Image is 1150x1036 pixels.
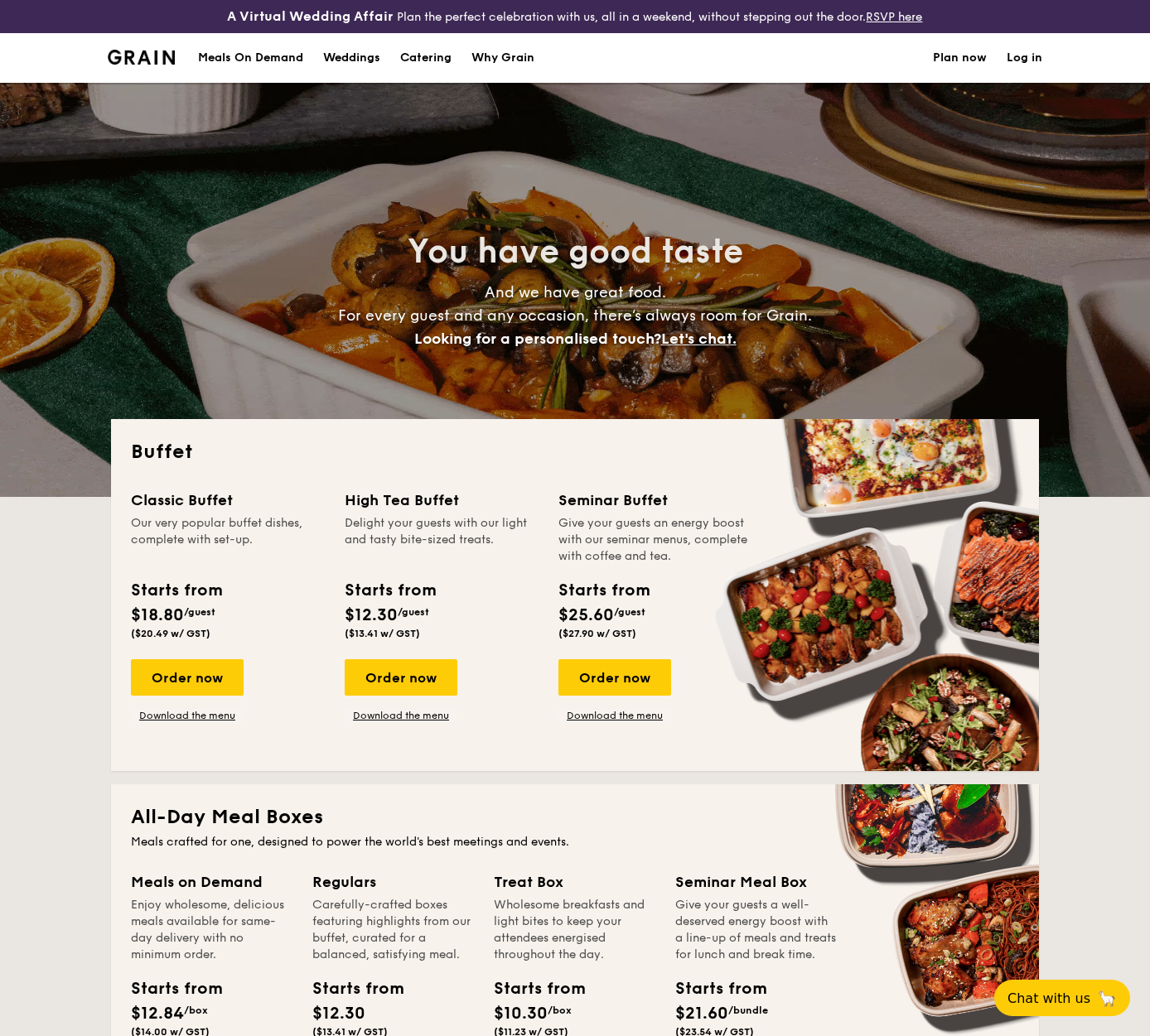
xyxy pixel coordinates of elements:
div: Order now [558,659,671,696]
a: Why Grain [461,33,544,83]
a: Download the menu [558,709,671,722]
div: Carefully-crafted boxes featuring highlights from our buffet, curated for a balanced, satisfying ... [312,897,474,963]
div: Weddings [323,33,380,83]
div: Starts from [675,976,750,1001]
div: Treat Box [494,870,655,894]
span: Chat with us [1007,990,1090,1006]
span: /guest [614,606,645,618]
div: Give your guests a well-deserved energy boost with a line-up of meals and treats for lunch and br... [675,897,837,963]
span: ($20.49 w/ GST) [131,628,210,639]
a: Meals On Demand [188,33,313,83]
span: $18.80 [131,605,184,625]
span: $12.30 [345,605,398,625]
a: Weddings [313,33,390,83]
a: Plan now [933,33,987,83]
span: 🦙 [1097,989,1117,1008]
span: And we have great food. For every guest and any occasion, there’s always room for Grain. [338,283,812,348]
span: /box [548,1005,572,1016]
div: High Tea Buffet [345,489,539,512]
div: Starts from [131,976,205,1001]
a: Download the menu [345,709,457,722]
h2: All-Day Meal Boxes [131,804,1019,831]
div: Meals on Demand [131,870,292,894]
span: $12.84 [131,1004,184,1024]
span: /bundle [728,1005,768,1016]
div: Meals crafted for one, designed to power the world's best meetings and events. [131,834,1019,850]
span: /box [184,1005,208,1016]
div: Wholesome breakfasts and light bites to keep your attendees energised throughout the day. [494,897,655,963]
h2: Buffet [131,439,1019,465]
div: Plan the perfect celebration with us, all in a weekend, without stepping out the door. [191,7,958,27]
span: ($27.90 w/ GST) [558,628,636,639]
h1: Catering [400,33,452,83]
span: You have good taste [408,232,743,272]
a: RSVP here [866,10,922,24]
div: Our very popular buffet dishes, complete with set-up. [131,515,325,565]
div: Starts from [312,976,387,1001]
div: Delight your guests with our light and tasty bite-sized treats. [345,515,539,565]
span: $12.30 [312,1004,365,1024]
div: Starts from [131,578,221,603]
div: Seminar Meal Box [675,870,837,894]
span: Let's chat. [661,330,737,348]
img: Grain [108,50,175,65]
button: Chat with us🦙 [994,980,1130,1016]
div: Order now [131,659,244,696]
div: Enjoy wholesome, delicious meals available for same-day delivery with no minimum order. [131,897,292,963]
div: Seminar Buffet [558,489,752,512]
h4: A Virtual Wedding Affair [227,7,394,27]
div: Give your guests an energy boost with our seminar menus, complete with coffee and tea. [558,515,752,565]
div: Classic Buffet [131,489,325,512]
a: Log in [1007,33,1042,83]
div: Order now [345,659,457,696]
div: Why Grain [471,33,534,83]
span: ($13.41 w/ GST) [345,628,420,639]
div: Starts from [494,976,568,1001]
span: /guest [398,606,429,618]
div: Starts from [558,578,649,603]
a: Download the menu [131,709,244,722]
span: $25.60 [558,605,614,625]
a: Logotype [108,50,175,65]
div: Starts from [345,578,435,603]
a: Catering [390,33,461,83]
span: $21.60 [675,1004,728,1024]
span: /guest [184,606,215,618]
span: Looking for a personalised touch? [414,330,661,348]
div: Regulars [312,870,474,894]
div: Meals On Demand [198,33,303,83]
span: $10.30 [494,1004,548,1024]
